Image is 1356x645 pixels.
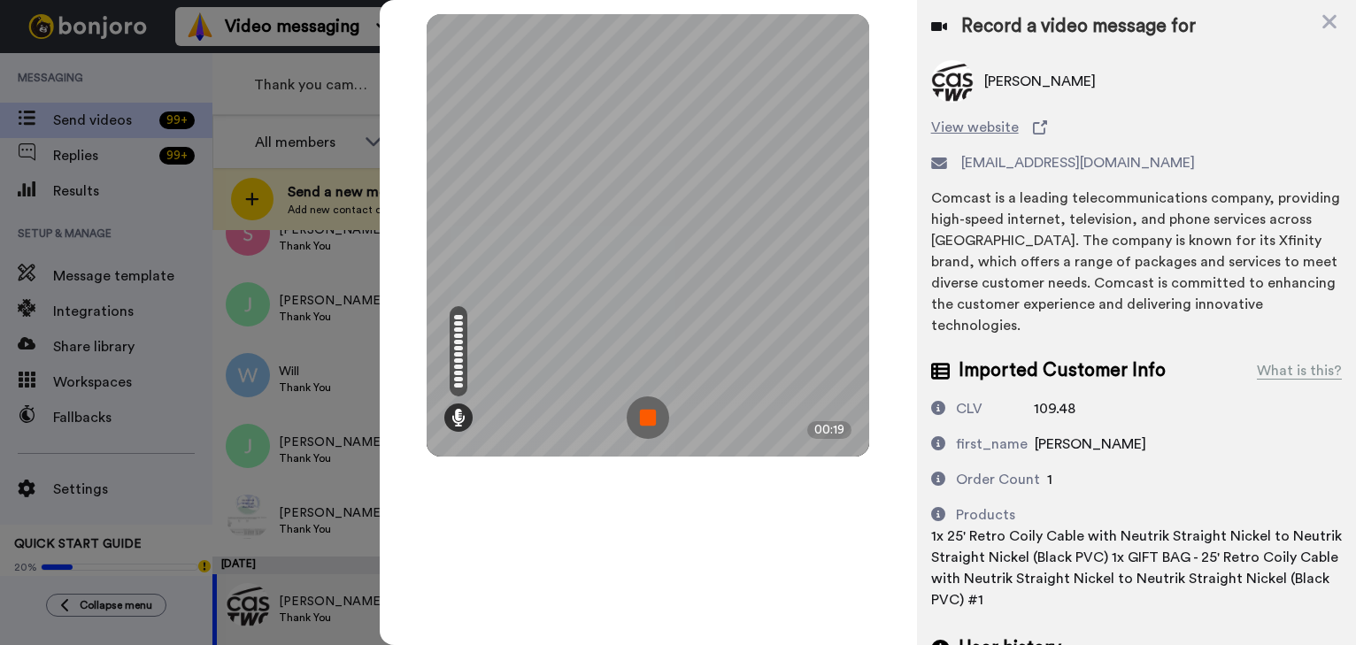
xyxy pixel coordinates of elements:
a: View website [931,117,1342,138]
div: CLV [956,398,982,419]
span: View website [931,117,1019,138]
span: 1x 25' Retro Coily Cable with Neutrik Straight Nickel to Neutrik Straight Nickel (Black PVC) 1x G... [931,529,1342,607]
div: first_name [956,434,1028,455]
div: 00:19 [807,421,851,439]
span: [PERSON_NAME] [1035,437,1146,451]
span: Imported Customer Info [959,357,1166,384]
img: ic_record_stop.svg [627,396,669,439]
span: [EMAIL_ADDRESS][DOMAIN_NAME] [961,152,1195,173]
span: 109.48 [1034,402,1075,416]
div: What is this? [1257,360,1342,381]
span: 1 [1047,472,1052,487]
div: Products [956,504,1015,526]
div: Order Count [956,469,1040,490]
div: Comcast is a leading telecommunications company, providing high-speed internet, television, and p... [931,188,1342,336]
